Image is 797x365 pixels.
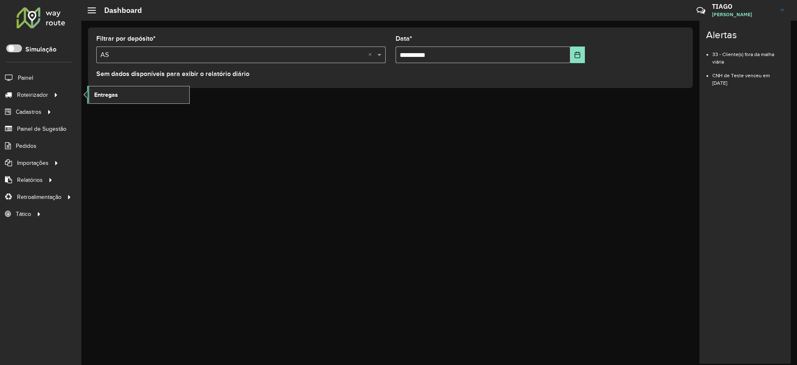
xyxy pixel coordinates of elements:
h3: TIAGO [712,2,774,10]
span: Clear all [368,50,375,60]
li: CNH de Teste venceu em [DATE] [712,66,784,87]
li: 33 - Cliente(s) fora da malha viária [712,44,784,66]
label: Sem dados disponíveis para exibir o relatório diário [96,69,249,79]
span: Entregas [94,91,118,99]
span: Painel de Sugestão [17,125,66,133]
span: Importações [17,159,49,167]
span: Tático [16,210,31,218]
label: Data [396,34,412,44]
a: Contato Rápido [692,2,710,20]
h4: Alertas [706,29,784,41]
span: [PERSON_NAME] [712,11,774,18]
span: Painel [18,73,33,82]
a: Entregas [88,86,189,103]
h2: Dashboard [96,6,142,15]
span: Roteirizador [17,91,48,99]
button: Choose Date [570,47,585,63]
span: Pedidos [16,142,37,150]
span: Retroalimentação [17,193,61,201]
label: Filtrar por depósito [96,34,156,44]
span: Cadastros [16,108,42,116]
label: Simulação [25,44,56,54]
span: Relatórios [17,176,43,184]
